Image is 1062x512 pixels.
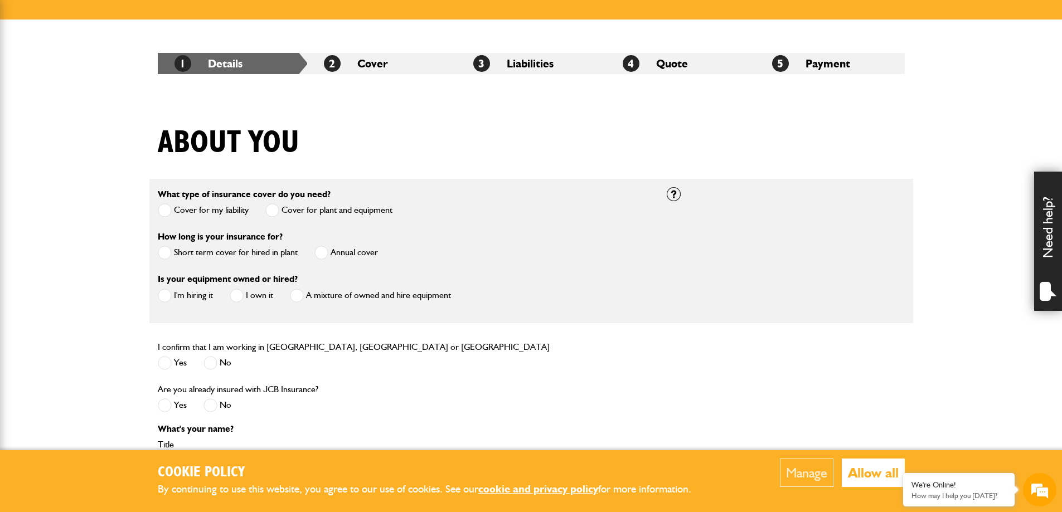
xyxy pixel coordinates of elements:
label: Is your equipment owned or hired? [158,275,298,284]
label: How long is your insurance for? [158,232,283,241]
label: A mixture of owned and hire equipment [290,289,451,303]
h2: Cookie Policy [158,464,710,481]
div: Need help? [1034,172,1062,311]
span: 4 [623,55,639,72]
p: What's your name? [158,425,650,433]
label: What type of insurance cover do you need? [158,190,331,199]
label: Cover for plant and equipment [265,203,392,217]
label: Cover for my liability [158,203,249,217]
label: Annual cover [314,246,378,260]
label: No [203,356,231,370]
div: We're Online! [911,480,1006,490]
li: Payment [755,53,905,74]
li: Cover [307,53,457,74]
button: Manage [780,459,833,487]
span: 2 [324,55,341,72]
li: Liabilities [457,53,606,74]
label: I'm hiring it [158,289,213,303]
label: Yes [158,398,187,412]
label: Yes [158,356,187,370]
h1: About you [158,124,299,162]
span: 5 [772,55,789,72]
a: cookie and privacy policy [478,482,598,495]
label: Short term cover for hired in plant [158,246,298,260]
button: Allow all [842,459,905,487]
p: By continuing to use this website, you agree to our use of cookies. See our for more information. [158,481,710,498]
li: Details [158,53,307,74]
span: 3 [473,55,490,72]
label: No [203,398,231,412]
label: Title [158,440,650,449]
label: I confirm that I am working in [GEOGRAPHIC_DATA], [GEOGRAPHIC_DATA] or [GEOGRAPHIC_DATA] [158,343,550,352]
label: I own it [230,289,273,303]
span: 1 [174,55,191,72]
p: How may I help you today? [911,491,1006,500]
label: Are you already insured with JCB Insurance? [158,385,318,394]
li: Quote [606,53,755,74]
